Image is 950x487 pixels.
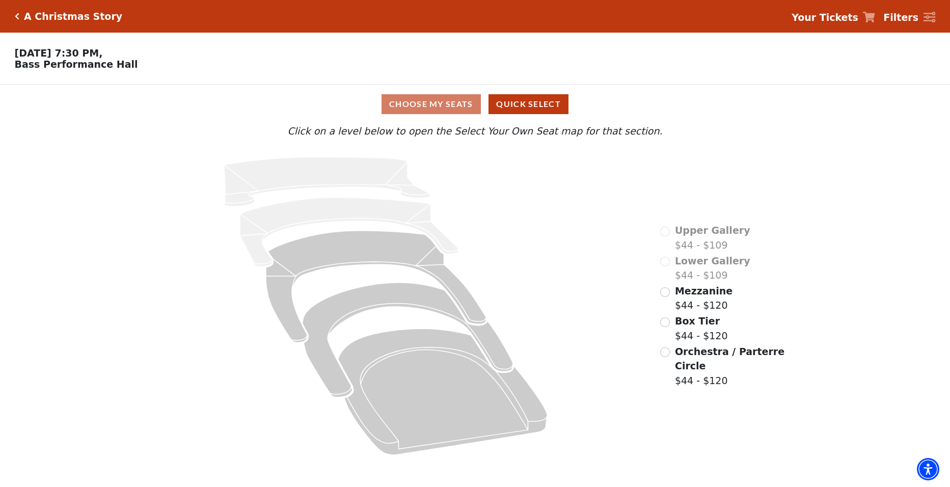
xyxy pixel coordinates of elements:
label: $44 - $109 [675,254,750,283]
a: Filters [883,10,935,25]
label: $44 - $120 [675,344,786,388]
path: Upper Gallery - Seats Available: 0 [224,157,431,206]
span: Mezzanine [675,285,732,296]
label: $44 - $120 [675,284,732,313]
span: Orchestra / Parterre Circle [675,346,784,372]
span: Box Tier [675,315,720,327]
button: Quick Select [488,94,568,114]
input: Orchestra / Parterre Circle$44 - $120 [660,347,670,357]
path: Orchestra / Parterre Circle - Seats Available: 253 [338,329,548,455]
input: Box Tier$44 - $120 [660,317,670,327]
h5: A Christmas Story [24,11,122,22]
p: Click on a level below to open the Select Your Own Seat map for that section. [126,124,824,139]
path: Lower Gallery - Seats Available: 0 [240,198,459,267]
strong: Filters [883,12,918,23]
a: Your Tickets [792,10,875,25]
input: Mezzanine$44 - $120 [660,287,670,297]
a: Click here to go back to filters [15,13,19,20]
label: $44 - $120 [675,314,728,343]
div: Accessibility Menu [917,458,939,480]
label: $44 - $109 [675,223,750,252]
span: Lower Gallery [675,255,750,266]
strong: Your Tickets [792,12,858,23]
span: Upper Gallery [675,225,750,236]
